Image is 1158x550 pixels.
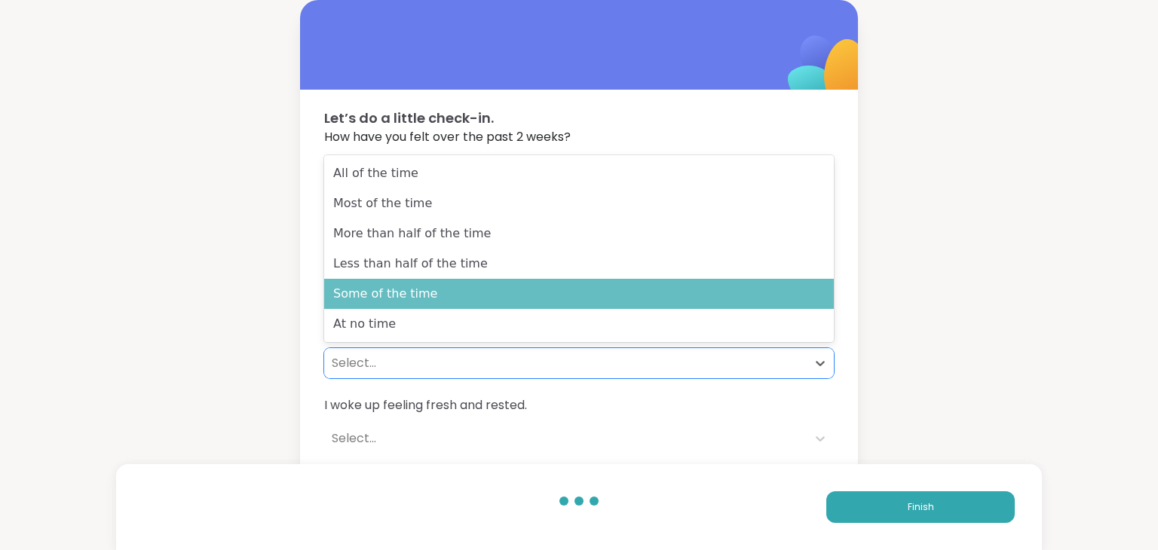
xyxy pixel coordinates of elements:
span: Let’s do a little check-in. [324,108,834,128]
button: Finish [826,491,1015,523]
div: Some of the time [324,279,834,309]
div: Most of the time [324,188,834,218]
div: Less than half of the time [324,249,834,279]
span: Finish [908,500,934,514]
div: All of the time [324,158,834,188]
div: Select... [332,354,799,372]
div: At no time [324,309,834,339]
div: Select... [332,429,799,448]
span: How have you felt over the past 2 weeks? [324,128,834,146]
span: I woke up feeling fresh and rested. [324,396,834,414]
div: More than half of the time [324,218,834,249]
